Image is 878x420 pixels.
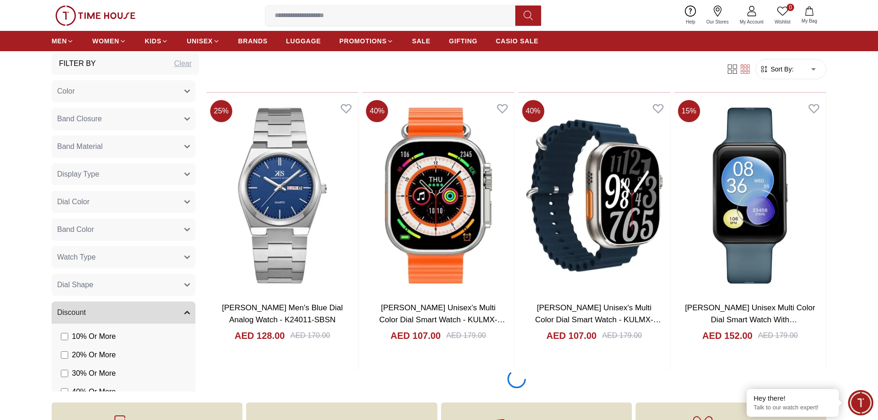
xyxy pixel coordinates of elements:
span: Band Closure [57,113,102,124]
button: Band Closure [52,108,195,130]
span: KIDS [145,36,161,46]
h3: Filter By [59,58,96,69]
button: Band Color [52,219,195,241]
a: LUGGAGE [286,33,321,49]
span: Our Stores [703,18,732,25]
span: Color [57,86,75,97]
span: Discount [57,307,86,318]
img: Kenneth Scott Unisex Multi Color Dial Smart Watch With Interchangeable Strap-KBLZ-XSBBX [674,96,826,295]
button: Discount [52,302,195,324]
a: PROMOTIONS [339,33,394,49]
button: Dial Shape [52,274,195,296]
img: Kenneth Scott Unisex's Multi Color Dial Smart Watch - KULMX-SSNBC [519,96,670,295]
div: Hey there! [754,394,832,403]
span: Band Material [57,141,103,152]
span: 30 % Or More [72,368,116,379]
span: MEN [52,36,67,46]
a: GIFTING [449,33,477,49]
button: Watch Type [52,246,195,268]
span: PROMOTIONS [339,36,387,46]
a: KIDS [145,33,168,49]
a: Help [680,4,701,27]
span: Sort By: [769,65,794,74]
p: Talk to our watch expert! [754,404,832,412]
a: [PERSON_NAME] Unisex's Multi Color Dial Smart Watch - KULMX-SSNBC [535,303,661,336]
span: 0 [787,4,794,11]
div: Chat Widget [848,390,873,415]
button: Dial Color [52,191,195,213]
button: Display Type [52,163,195,185]
a: UNISEX [187,33,219,49]
a: WOMEN [92,33,126,49]
div: AED 179.00 [758,330,798,341]
span: UNISEX [187,36,212,46]
input: 40% Or More [61,388,68,396]
h4: AED 128.00 [235,329,285,342]
span: 20 % Or More [72,349,116,361]
span: Dial Shape [57,279,93,290]
span: WOMEN [92,36,119,46]
span: SALE [412,36,430,46]
span: My Bag [798,18,821,24]
button: My Bag [796,5,823,26]
div: AED 179.00 [602,330,642,341]
span: 40 % Or More [72,386,116,397]
h4: AED 107.00 [390,329,441,342]
a: 0Wishlist [769,4,796,27]
span: Help [682,18,699,25]
span: Band Color [57,224,94,235]
span: 40 % [366,100,388,122]
button: Color [52,80,195,102]
a: SALE [412,33,430,49]
span: My Account [736,18,767,25]
span: Display Type [57,169,99,180]
a: CASIO SALE [496,33,539,49]
button: Sort By: [760,65,794,74]
span: 10 % Or More [72,331,116,342]
input: 30% Or More [61,370,68,377]
span: LUGGAGE [286,36,321,46]
div: AED 179.00 [446,330,486,341]
input: 10% Or More [61,333,68,340]
a: [PERSON_NAME] Unisex's Multi Color Dial Smart Watch - KULMX-SSOBX [379,303,505,336]
div: AED 170.00 [290,330,330,341]
span: GIFTING [449,36,477,46]
span: BRANDS [238,36,268,46]
h4: AED 152.00 [702,329,753,342]
span: 25 % [210,100,232,122]
span: Dial Color [57,196,89,207]
span: 15 % [678,100,700,122]
div: Clear [174,58,192,69]
span: 40 % [522,100,544,122]
a: MEN [52,33,74,49]
img: ... [55,6,136,26]
span: Wishlist [771,18,794,25]
h4: AED 107.00 [547,329,597,342]
a: Our Stores [701,4,734,27]
img: Kenneth Scott Unisex's Multi Color Dial Smart Watch - KULMX-SSOBX [362,96,514,295]
span: CASIO SALE [496,36,539,46]
a: BRANDS [238,33,268,49]
button: Band Material [52,136,195,158]
input: 20% Or More [61,351,68,359]
span: Watch Type [57,252,96,263]
a: [PERSON_NAME] Men's Blue Dial Analog Watch - K24011-SBSN [222,303,343,324]
a: [PERSON_NAME] Unisex Multi Color Dial Smart Watch With Interchangeable Strap-KBLZ-XSBBX [685,303,815,336]
img: Kenneth Scott Men's Blue Dial Analog Watch - K24011-SBSN [206,96,358,295]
